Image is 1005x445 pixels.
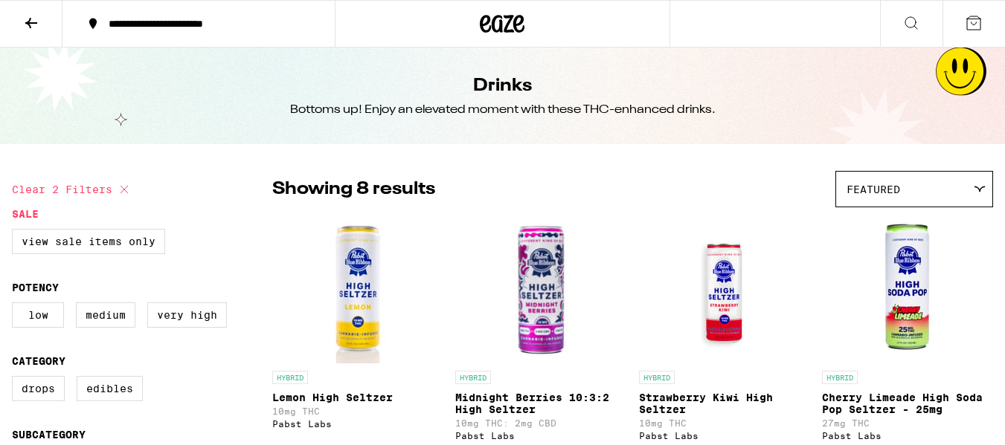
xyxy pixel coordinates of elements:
label: Low [12,302,64,328]
p: 10mg THC: 2mg CBD [455,418,626,428]
p: Midnight Berries 10:3:2 High Seltzer [455,392,626,415]
p: 27mg THC [822,418,993,428]
p: Cherry Limeade High Soda Pop Seltzer - 25mg [822,392,993,415]
h1: Drinks [473,74,532,99]
legend: Subcategory [12,429,86,441]
label: Edibles [77,376,143,401]
p: 10mg THC [272,406,443,416]
p: HYBRID [822,371,858,384]
img: Pabst Labs - Cherry Limeade High Soda Pop Seltzer - 25mg [833,215,982,363]
div: Pabst Labs [639,431,810,441]
p: Lemon High Seltzer [272,392,443,403]
legend: Potency [12,282,59,293]
legend: Category [12,355,65,367]
label: Drops [12,376,65,401]
p: Strawberry Kiwi High Seltzer [639,392,810,415]
p: 10mg THC [639,418,810,428]
p: Showing 8 results [272,177,435,202]
div: Pabst Labs [272,419,443,429]
label: Medium [76,302,135,328]
button: Clear 2 filters [12,171,133,208]
div: Bottoms up! Enjoy an elevated moment with these THC-enhanced drinks. [290,102,716,118]
span: Featured [847,183,900,195]
legend: Sale [12,208,39,220]
div: Pabst Labs [455,431,626,441]
p: HYBRID [639,371,675,384]
div: Pabst Labs [822,431,993,441]
img: Pabst Labs - Lemon High Seltzer [283,215,432,363]
img: Pabst Labs - Midnight Berries 10:3:2 High Seltzer [466,215,616,363]
label: Very High [147,302,227,328]
label: View Sale Items Only [12,229,165,254]
p: HYBRID [272,371,308,384]
p: HYBRID [455,371,491,384]
img: Pabst Labs - Strawberry Kiwi High Seltzer [650,215,799,363]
